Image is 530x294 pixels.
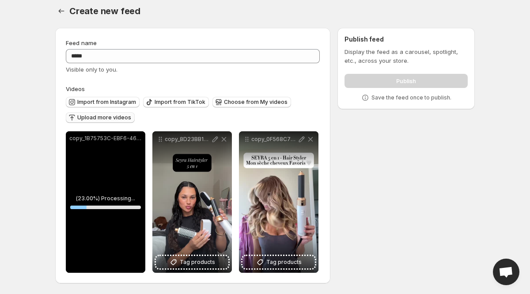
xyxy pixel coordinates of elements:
p: Display the feed as a carousel, spotlight, etc., across your store. [344,47,468,65]
button: Import from Instagram [66,97,140,107]
p: Save the feed once to publish. [371,94,451,101]
button: Tag products [156,256,228,268]
a: Open chat [493,259,519,285]
p: copy_0F568C78-1B20-4DA8-B31D-11B96B9826B4 [251,136,297,143]
button: Import from TikTok [143,97,209,107]
span: Import from Instagram [77,99,136,106]
span: Tag products [180,258,215,267]
span: Feed name [66,39,97,46]
button: Settings [55,5,68,17]
div: copy_1B75753C-EBF6-4681-AFBC-717C80721E20(23.00%) Processing...23% [66,131,145,273]
span: Tag products [266,258,302,267]
p: copy_1B75753C-EBF6-4681-AFBC-717C80721E20 [69,135,142,142]
button: Tag products [242,256,315,268]
span: Create new feed [69,6,140,16]
p: copy_8D23BB13-2138-4DC3-8022-1F09C50884C6 [165,136,211,143]
span: Choose from My videos [224,99,288,106]
span: Visible only to you. [66,66,117,73]
h2: Publish feed [344,35,468,44]
span: Videos [66,85,85,92]
div: copy_8D23BB13-2138-4DC3-8022-1F09C50884C6Tag products [152,131,232,273]
span: Import from TikTok [155,99,205,106]
button: Choose from My videos [212,97,291,107]
div: copy_0F568C78-1B20-4DA8-B31D-11B96B9826B4Tag products [239,131,318,273]
span: Upload more videos [77,114,131,121]
button: Upload more videos [66,112,135,123]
